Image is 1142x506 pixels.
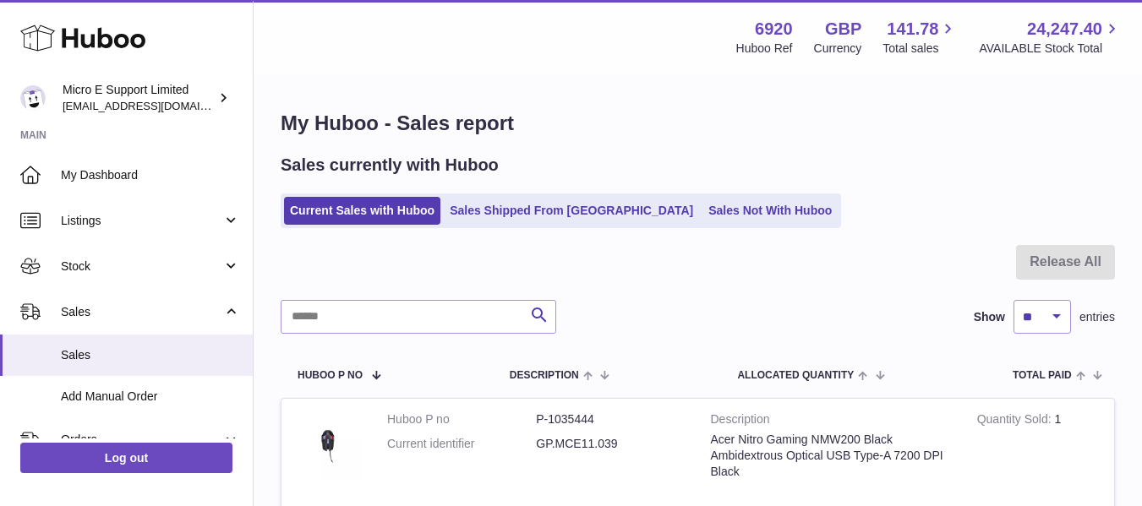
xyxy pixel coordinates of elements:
[387,411,536,427] dt: Huboo P no
[979,41,1122,57] span: AVAILABLE Stock Total
[974,309,1005,325] label: Show
[814,41,862,57] div: Currency
[61,432,222,448] span: Orders
[61,213,222,229] span: Listings
[711,411,952,432] strong: Description
[61,347,240,363] span: Sales
[294,411,362,479] img: $_57.JPG
[882,18,958,57] a: 141.78 Total sales
[977,412,1055,430] strong: Quantity Sold
[20,443,232,473] a: Log out
[20,85,46,111] img: contact@micropcsupport.com
[284,197,440,225] a: Current Sales with Huboo
[63,99,249,112] span: [EMAIL_ADDRESS][DOMAIN_NAME]
[1027,18,1102,41] span: 24,247.40
[61,389,240,405] span: Add Manual Order
[887,18,938,41] span: 141.78
[536,436,685,452] dd: GP.MCE11.039
[702,197,838,225] a: Sales Not With Huboo
[61,167,240,183] span: My Dashboard
[61,304,222,320] span: Sales
[882,41,958,57] span: Total sales
[387,436,536,452] dt: Current identifier
[61,258,222,275] span: Stock
[1079,309,1115,325] span: entries
[298,370,363,381] span: Huboo P no
[825,18,861,41] strong: GBP
[979,18,1122,57] a: 24,247.40 AVAILABLE Stock Total
[736,41,793,57] div: Huboo Ref
[737,370,854,381] span: ALLOCATED Quantity
[755,18,793,41] strong: 6920
[510,370,579,381] span: Description
[1013,370,1072,381] span: Total paid
[444,197,699,225] a: Sales Shipped From [GEOGRAPHIC_DATA]
[964,399,1114,496] td: 1
[63,82,215,114] div: Micro E Support Limited
[711,432,952,480] div: Acer Nitro Gaming NMW200 Black Ambidextrous Optical USB Type-A 7200 DPI Black
[281,154,499,177] h2: Sales currently with Huboo
[536,411,685,427] dd: P-1035444
[281,110,1115,137] h1: My Huboo - Sales report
